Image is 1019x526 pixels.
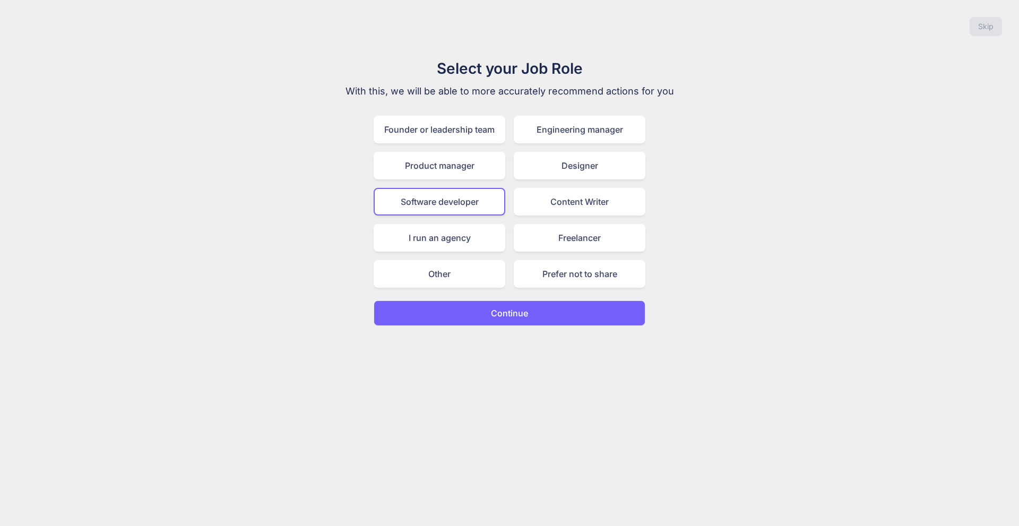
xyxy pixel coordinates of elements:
[970,17,1002,36] button: Skip
[374,224,505,252] div: I run an agency
[374,300,645,326] button: Continue
[514,188,645,215] div: Content Writer
[331,84,688,99] p: With this, we will be able to more accurately recommend actions for you
[514,116,645,143] div: Engineering manager
[374,188,505,215] div: Software developer
[374,260,505,288] div: Other
[374,116,505,143] div: Founder or leadership team
[514,224,645,252] div: Freelancer
[514,260,645,288] div: Prefer not to share
[491,307,528,320] p: Continue
[374,152,505,179] div: Product manager
[514,152,645,179] div: Designer
[331,57,688,80] h1: Select your Job Role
